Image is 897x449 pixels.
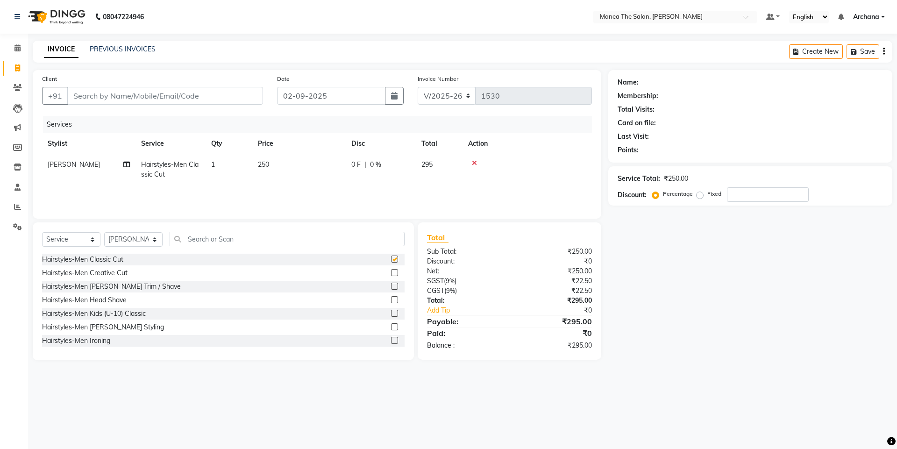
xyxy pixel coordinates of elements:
[420,286,509,296] div: ( )
[618,91,658,101] div: Membership:
[509,257,598,266] div: ₹0
[346,133,416,154] th: Disc
[427,233,448,242] span: Total
[663,190,693,198] label: Percentage
[420,257,509,266] div: Discount:
[170,232,405,246] input: Search or Scan
[42,255,123,264] div: Hairstyles-Men Classic Cut
[420,316,509,327] div: Payable:
[509,286,598,296] div: ₹22.50
[277,75,290,83] label: Date
[42,309,146,319] div: Hairstyles-Men Kids (U-10) Classic
[847,44,879,59] button: Save
[42,75,57,83] label: Client
[707,190,721,198] label: Fixed
[618,132,649,142] div: Last Visit:
[364,160,366,170] span: |
[48,160,100,169] span: [PERSON_NAME]
[370,160,381,170] span: 0 %
[421,160,433,169] span: 295
[67,87,263,105] input: Search by Name/Mobile/Email/Code
[509,247,598,257] div: ₹250.00
[420,296,509,306] div: Total:
[509,276,598,286] div: ₹22.50
[618,145,639,155] div: Points:
[42,295,127,305] div: Hairstyles-Men Head Shave
[420,276,509,286] div: ( )
[420,266,509,276] div: Net:
[416,133,463,154] th: Total
[618,118,656,128] div: Card on file:
[509,316,598,327] div: ₹295.00
[252,133,346,154] th: Price
[42,282,181,292] div: Hairstyles-Men [PERSON_NAME] Trim / Shave
[141,160,199,178] span: Hairstyles-Men Classic Cut
[211,160,215,169] span: 1
[90,45,156,53] a: PREVIOUS INVOICES
[420,328,509,339] div: Paid:
[206,133,252,154] th: Qty
[509,296,598,306] div: ₹295.00
[351,160,361,170] span: 0 F
[258,160,269,169] span: 250
[664,174,688,184] div: ₹250.00
[420,306,524,315] a: Add Tip
[43,116,599,133] div: Services
[618,174,660,184] div: Service Total:
[42,133,135,154] th: Stylist
[618,190,647,200] div: Discount:
[853,12,879,22] span: Archana
[418,75,458,83] label: Invoice Number
[42,268,128,278] div: Hairstyles-Men Creative Cut
[509,341,598,350] div: ₹295.00
[789,44,843,59] button: Create New
[427,286,444,295] span: CGST
[42,336,110,346] div: Hairstyles-Men Ironing
[44,41,78,58] a: INVOICE
[509,328,598,339] div: ₹0
[420,247,509,257] div: Sub Total:
[446,277,455,285] span: 9%
[42,87,68,105] button: +91
[42,322,164,332] div: Hairstyles-Men [PERSON_NAME] Styling
[135,133,206,154] th: Service
[103,4,144,30] b: 08047224946
[463,133,592,154] th: Action
[618,78,639,87] div: Name:
[509,266,598,276] div: ₹250.00
[24,4,88,30] img: logo
[524,306,598,315] div: ₹0
[420,341,509,350] div: Balance :
[446,287,455,294] span: 9%
[618,105,655,114] div: Total Visits:
[427,277,444,285] span: SGST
